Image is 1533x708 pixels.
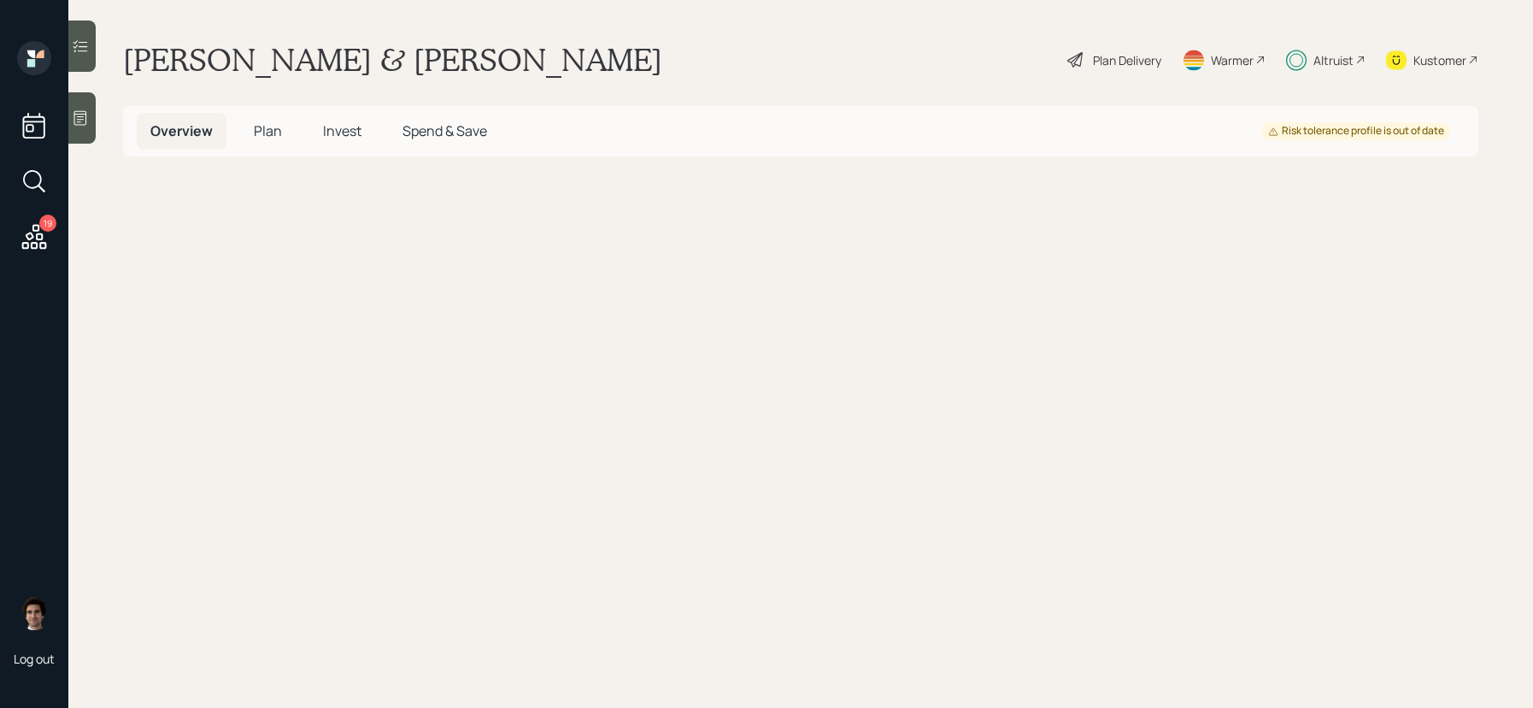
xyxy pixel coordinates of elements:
[402,121,487,140] span: Spend & Save
[1413,51,1466,69] div: Kustomer
[1313,51,1354,69] div: Altruist
[150,121,213,140] span: Overview
[1093,51,1161,69] div: Plan Delivery
[123,41,662,79] h1: [PERSON_NAME] & [PERSON_NAME]
[1268,124,1444,139] div: Risk tolerance profile is out of date
[323,121,361,140] span: Invest
[39,215,56,232] div: 19
[17,596,51,630] img: harrison-schaefer-headshot-2.png
[1211,51,1254,69] div: Warmer
[254,121,282,140] span: Plan
[14,651,55,667] div: Log out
